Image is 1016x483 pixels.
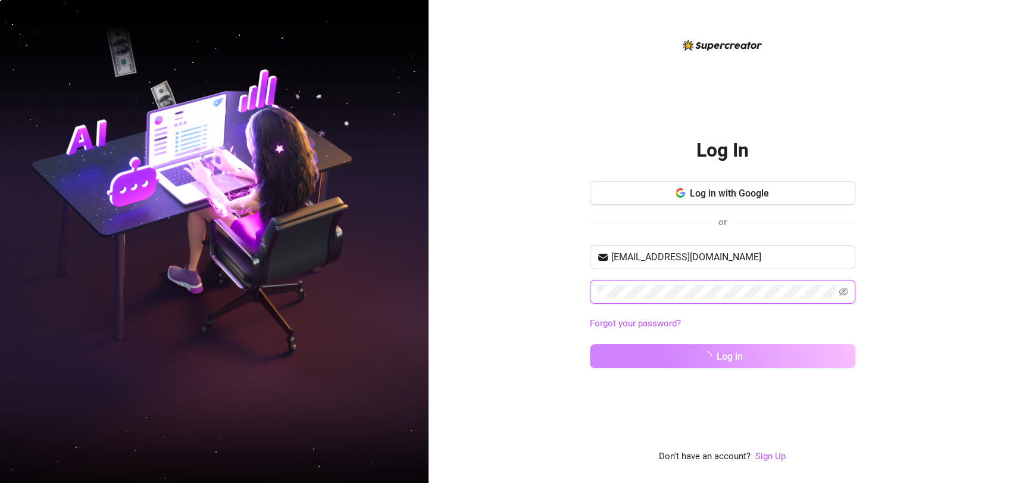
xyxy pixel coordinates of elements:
[690,188,769,199] span: Log in with Google
[659,450,751,464] span: Don't have an account?
[755,451,786,462] a: Sign Up
[701,350,712,362] span: loading
[611,250,848,264] input: Your email
[696,138,749,163] h2: Log In
[718,217,727,228] span: or
[590,318,681,329] a: Forgot your password?
[839,287,848,297] span: eye-invisible
[590,344,855,368] button: Log in
[717,351,743,362] span: Log in
[590,317,855,331] a: Forgot your password?
[755,450,786,464] a: Sign Up
[683,40,762,51] img: logo-BBDzfeDw.svg
[590,181,855,205] button: Log in with Google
